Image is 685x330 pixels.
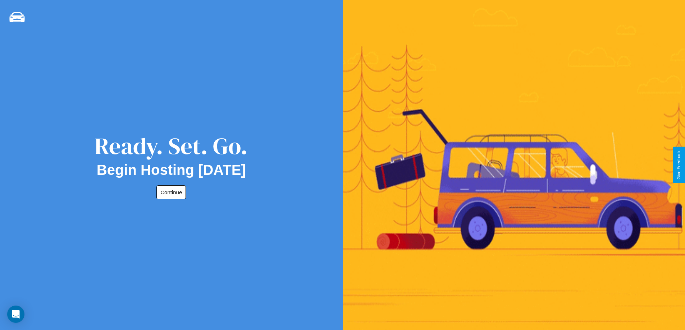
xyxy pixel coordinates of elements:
button: Continue [156,185,186,199]
div: Ready. Set. Go. [95,130,248,162]
div: Open Intercom Messenger [7,306,24,323]
div: Give Feedback [676,150,681,180]
h2: Begin Hosting [DATE] [97,162,246,178]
